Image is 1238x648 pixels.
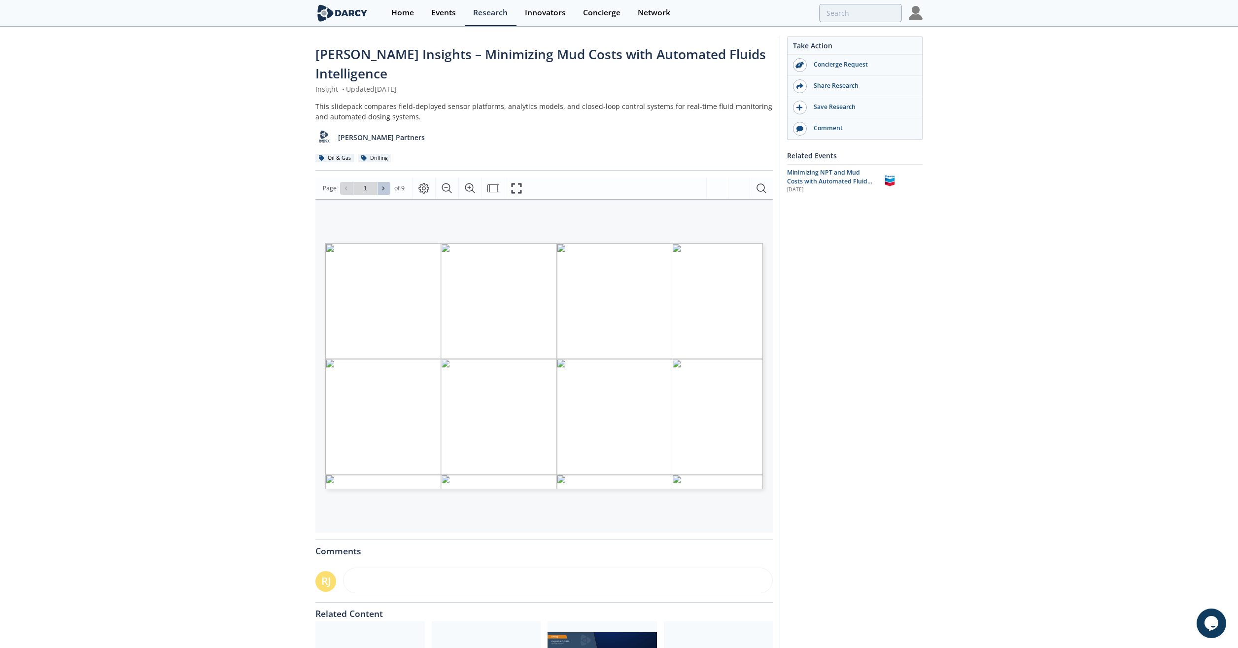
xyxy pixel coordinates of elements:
div: Oil & Gas [315,154,354,163]
div: Events [431,9,456,17]
div: Related Content [315,603,773,618]
div: Share Research [807,81,917,90]
div: Concierge Request [807,60,917,69]
span: Minimizing NPT and Mud Costs with Automated Fluids Intelligence [787,168,872,195]
div: Concierge [583,9,620,17]
img: Profile [909,6,923,20]
img: Chevron [881,172,898,189]
div: Network [638,9,670,17]
input: Advanced Search [819,4,902,22]
div: Drilling [358,154,391,163]
div: [DATE] [787,186,874,194]
div: Innovators [525,9,566,17]
span: • [340,84,346,94]
span: [PERSON_NAME] Insights – Minimizing Mud Costs with Automated Fluids Intelligence [315,45,766,82]
div: RJ [315,571,336,592]
img: logo-wide.svg [315,4,369,22]
div: Take Action [788,40,922,55]
div: Insight Updated [DATE] [315,84,773,94]
div: Comments [315,540,773,556]
iframe: chat widget [1197,609,1228,638]
div: This slidepack compares field-deployed sensor platforms, analytics models, and closed-loop contro... [315,101,773,122]
div: Research [473,9,508,17]
div: Save Research [807,103,917,111]
a: Minimizing NPT and Mud Costs with Automated Fluids Intelligence [DATE] Chevron [787,168,923,194]
div: Comment [807,124,917,133]
div: Home [391,9,414,17]
div: Related Events [787,147,923,164]
p: [PERSON_NAME] Partners [338,132,425,143]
